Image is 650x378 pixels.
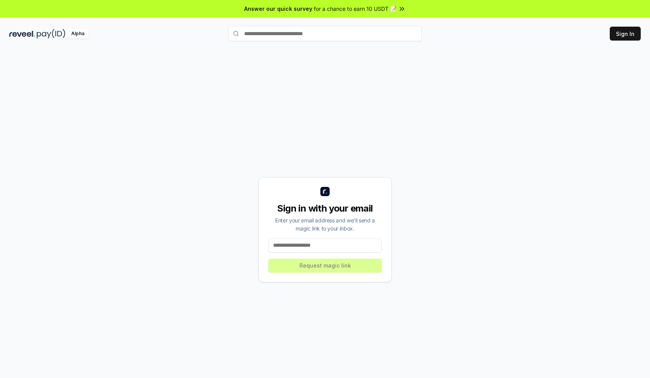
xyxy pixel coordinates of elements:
[314,5,397,13] span: for a chance to earn 10 USDT 📝
[268,202,382,215] div: Sign in with your email
[9,29,35,39] img: reveel_dark
[244,5,312,13] span: Answer our quick survey
[320,187,330,196] img: logo_small
[268,216,382,232] div: Enter your email address and we’ll send a magic link to your inbox.
[37,29,65,39] img: pay_id
[610,27,641,41] button: Sign In
[67,29,89,39] div: Alpha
